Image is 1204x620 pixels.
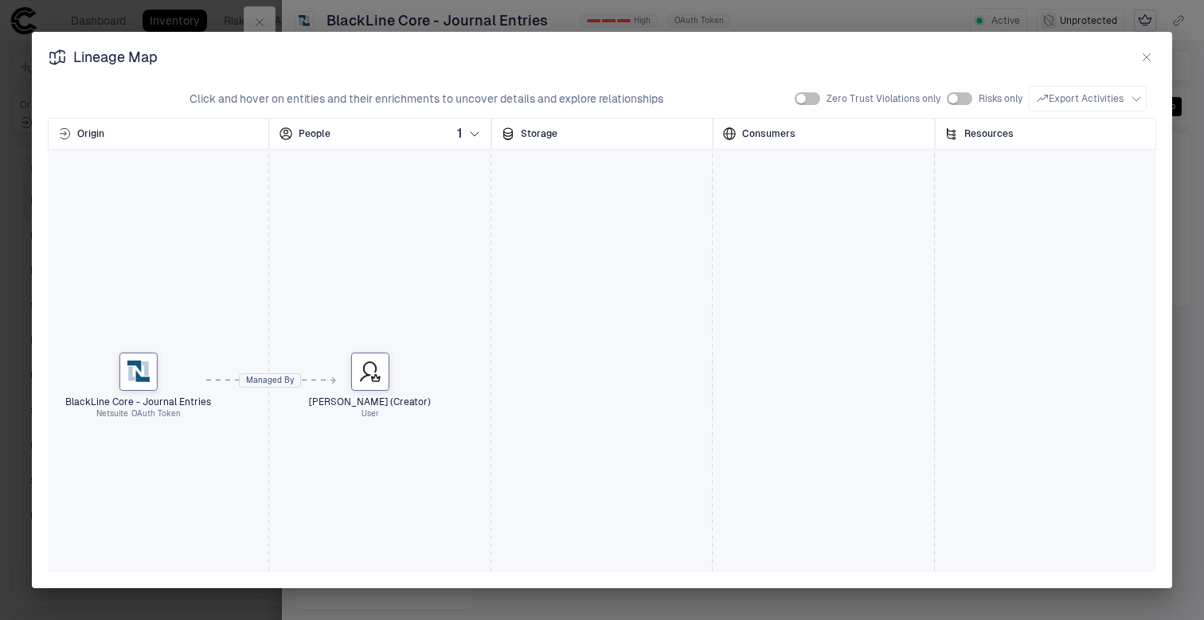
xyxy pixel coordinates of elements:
[979,92,1022,105] span: Risks only
[269,118,491,150] div: The users and service accounts managing the identity
[77,127,104,140] span: Origin
[190,92,663,106] span: Click and hover on entities and their enrichments to uncover details and explore relationships
[964,127,1014,140] span: Resources
[73,48,158,67] span: Lineage Map
[280,395,461,407] span: [PERSON_NAME] (Creator)
[362,407,379,419] span: User
[49,395,229,407] span: BlackLine Core - Journal Entries
[299,127,330,140] span: People
[935,118,1156,150] div: The resources accessed or granted by the identity
[827,92,940,105] span: Zero Trust Violations only
[491,118,713,150] div: The storage location where the identity is stored
[521,127,557,140] span: Storage
[240,368,300,392] div: Managed By
[96,407,128,419] span: Netsuite
[1029,86,1147,111] button: Export Activities
[457,126,462,142] span: 1
[713,118,934,150] div: The consumers using the identity
[48,118,269,150] div: The source where the identity was created
[742,127,795,140] span: Consumers
[131,407,181,419] span: OAuth Token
